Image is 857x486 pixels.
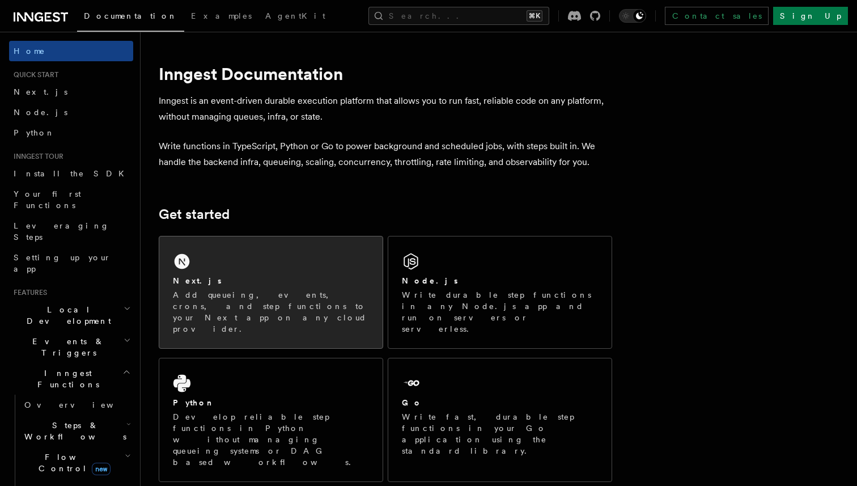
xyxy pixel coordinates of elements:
[265,11,325,20] span: AgentKit
[9,163,133,184] a: Install the SDK
[9,82,133,102] a: Next.js
[14,45,45,57] span: Home
[14,169,131,178] span: Install the SDK
[14,221,109,242] span: Leveraging Steps
[258,3,332,31] a: AgentKit
[84,11,177,20] span: Documentation
[9,152,63,161] span: Inngest tour
[159,236,383,349] a: Next.jsAdd queueing, events, crons, and step functions to your Next app on any cloud provider.
[20,451,125,474] span: Flow Control
[159,206,230,222] a: Get started
[9,102,133,122] a: Node.js
[368,7,549,25] button: Search...⌘K
[14,189,81,210] span: Your first Functions
[20,447,133,479] button: Flow Controlnew
[9,299,133,331] button: Local Development
[173,275,222,286] h2: Next.js
[9,363,133,395] button: Inngest Functions
[14,87,67,96] span: Next.js
[9,122,133,143] a: Python
[159,64,612,84] h1: Inngest Documentation
[14,108,67,117] span: Node.js
[20,415,133,447] button: Steps & Workflows
[9,331,133,363] button: Events & Triggers
[184,3,258,31] a: Examples
[173,411,369,468] p: Develop reliable step functions in Python without managing queueing systems or DAG based workflows.
[9,304,124,327] span: Local Development
[159,93,612,125] p: Inngest is an event-driven durable execution platform that allows you to run fast, reliable code ...
[14,128,55,137] span: Python
[14,253,111,273] span: Setting up your app
[9,70,58,79] span: Quick start
[9,184,133,215] a: Your first Functions
[9,367,122,390] span: Inngest Functions
[9,288,47,297] span: Features
[191,11,252,20] span: Examples
[9,215,133,247] a: Leveraging Steps
[773,7,848,25] a: Sign Up
[20,395,133,415] a: Overview
[159,138,612,170] p: Write functions in TypeScript, Python or Go to power background and scheduled jobs, with steps bu...
[20,420,126,442] span: Steps & Workflows
[159,358,383,482] a: PythonDevelop reliable step functions in Python without managing queueing systems or DAG based wo...
[665,7,769,25] a: Contact sales
[527,10,542,22] kbd: ⌘K
[9,247,133,279] a: Setting up your app
[402,289,598,335] p: Write durable step functions in any Node.js app and run on servers or serverless.
[619,9,646,23] button: Toggle dark mode
[402,275,458,286] h2: Node.js
[9,336,124,358] span: Events & Triggers
[24,400,141,409] span: Overview
[173,289,369,335] p: Add queueing, events, crons, and step functions to your Next app on any cloud provider.
[92,463,111,475] span: new
[77,3,184,32] a: Documentation
[173,397,215,408] h2: Python
[402,411,598,457] p: Write fast, durable step functions in your Go application using the standard library.
[388,358,612,482] a: GoWrite fast, durable step functions in your Go application using the standard library.
[402,397,422,408] h2: Go
[388,236,612,349] a: Node.jsWrite durable step functions in any Node.js app and run on servers or serverless.
[9,41,133,61] a: Home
